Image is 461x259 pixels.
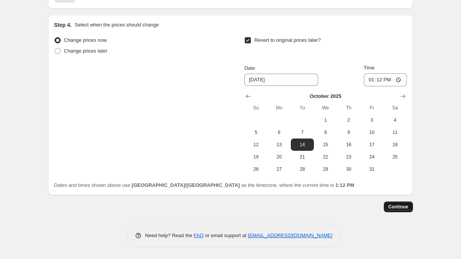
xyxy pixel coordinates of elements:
button: Monday October 6 2025 [268,126,291,139]
span: 1 [317,117,334,123]
span: or email support at [204,233,248,238]
b: [GEOGRAPHIC_DATA]/[GEOGRAPHIC_DATA] [132,182,240,188]
span: Revert to original prices later? [254,37,321,43]
button: Wednesday October 1 2025 [314,114,337,126]
span: Change prices now [64,37,107,43]
span: 22 [317,154,334,160]
th: Friday [360,102,383,114]
button: Monday October 20 2025 [268,151,291,163]
span: 20 [271,154,288,160]
span: 5 [247,129,264,135]
h2: Step 4. [54,21,72,29]
span: 3 [363,117,380,123]
span: Date [244,65,255,71]
span: 27 [271,166,288,172]
b: 1:12 PM [335,182,354,188]
span: 17 [363,142,380,148]
a: [EMAIL_ADDRESS][DOMAIN_NAME] [248,233,332,238]
button: Monday October 27 2025 [268,163,291,175]
button: Saturday October 11 2025 [383,126,406,139]
button: Wednesday October 29 2025 [314,163,337,175]
input: 12:00 [364,73,407,86]
span: 2 [340,117,357,123]
span: 18 [386,142,403,148]
span: 15 [317,142,334,148]
button: Thursday October 30 2025 [337,163,360,175]
button: Saturday October 18 2025 [383,139,406,151]
button: Sunday October 26 2025 [244,163,267,175]
button: Tuesday October 14 2025 [291,139,314,151]
span: 9 [340,129,357,135]
span: Time [364,65,375,71]
span: 30 [340,166,357,172]
button: Show previous month, September 2025 [243,91,254,102]
th: Thursday [337,102,360,114]
span: 26 [247,166,264,172]
p: Select when the prices should change [75,21,159,29]
button: Thursday October 23 2025 [337,151,360,163]
button: Tuesday October 21 2025 [291,151,314,163]
span: Change prices later [64,48,108,54]
span: Mo [271,105,288,111]
a: FAQ [194,233,204,238]
span: 6 [271,129,288,135]
span: 11 [386,129,403,135]
button: Sunday October 12 2025 [244,139,267,151]
span: 10 [363,129,380,135]
span: Continue [388,204,408,210]
button: Friday October 3 2025 [360,114,383,126]
button: Wednesday October 15 2025 [314,139,337,151]
button: Wednesday October 8 2025 [314,126,337,139]
span: 19 [247,154,264,160]
span: Dates and times shown above use as the timezone, where the current time is [54,182,355,188]
span: 12 [247,142,264,148]
span: 23 [340,154,357,160]
span: 24 [363,154,380,160]
button: Friday October 24 2025 [360,151,383,163]
button: Friday October 31 2025 [360,163,383,175]
span: Fr [363,105,380,111]
span: Need help? Read the [145,233,194,238]
button: Thursday October 2 2025 [337,114,360,126]
span: 7 [294,129,311,135]
span: 21 [294,154,311,160]
th: Monday [268,102,291,114]
span: We [317,105,334,111]
button: Thursday October 16 2025 [337,139,360,151]
button: Saturday October 25 2025 [383,151,406,163]
button: Tuesday October 7 2025 [291,126,314,139]
button: Show next month, November 2025 [398,91,408,102]
span: 29 [317,166,334,172]
button: Friday October 10 2025 [360,126,383,139]
button: Sunday October 19 2025 [244,151,267,163]
span: 13 [271,142,288,148]
span: Su [247,105,264,111]
span: Sa [386,105,403,111]
button: Tuesday October 28 2025 [291,163,314,175]
span: Th [340,105,357,111]
button: Friday October 17 2025 [360,139,383,151]
th: Tuesday [291,102,314,114]
button: Sunday October 5 2025 [244,126,267,139]
span: 16 [340,142,357,148]
span: 31 [363,166,380,172]
span: 4 [386,117,403,123]
span: 8 [317,129,334,135]
th: Sunday [244,102,267,114]
span: Tu [294,105,311,111]
button: Saturday October 4 2025 [383,114,406,126]
span: 14 [294,142,311,148]
button: Thursday October 9 2025 [337,126,360,139]
span: 28 [294,166,311,172]
input: 9/28/2025 [244,74,318,86]
th: Wednesday [314,102,337,114]
button: Continue [384,201,413,212]
button: Monday October 13 2025 [268,139,291,151]
span: 25 [386,154,403,160]
button: Wednesday October 22 2025 [314,151,337,163]
th: Saturday [383,102,406,114]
